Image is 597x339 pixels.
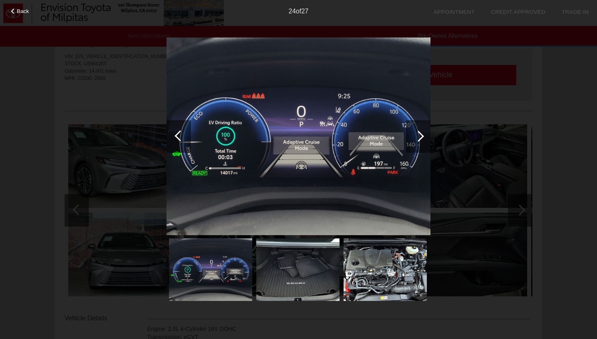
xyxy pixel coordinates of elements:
span: 24 [289,8,296,15]
a: Credit Approved [491,9,545,15]
img: image.aspx [169,238,252,301]
span: Back [17,8,29,14]
a: Trade-In [562,9,589,15]
img: image.aspx [167,37,430,235]
a: Appointment [433,9,475,15]
img: image.aspx [344,238,427,301]
img: image.aspx [256,238,340,301]
span: 27 [301,8,309,15]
